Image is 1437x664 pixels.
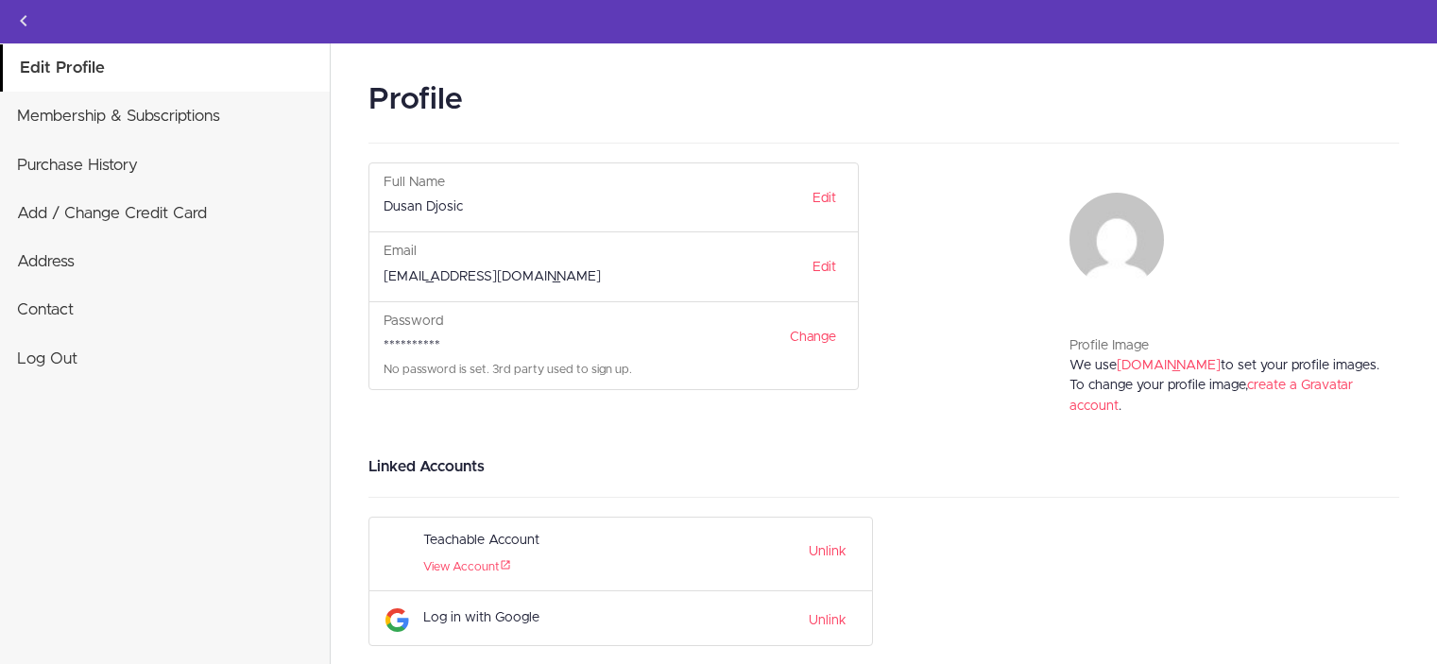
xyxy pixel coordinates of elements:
div: Teachable Account [423,527,726,554]
a: Edit [800,251,848,283]
label: [EMAIL_ADDRESS][DOMAIN_NAME] [384,267,601,287]
img: Google Logo [385,608,409,632]
a: View Account [423,561,511,573]
a: Unlink [809,535,847,562]
h2: Profile [368,77,1399,124]
div: Profile Image [1069,336,1385,356]
div: We use to set your profile images. To change your profile image, . [1069,356,1385,436]
h3: Linked Accounts [368,455,1399,478]
a: [DOMAIN_NAME] [1117,359,1221,372]
img: dusan.djosic@gmail.com [1069,193,1164,287]
div: Log in with Google [423,601,726,636]
label: Password [384,312,443,332]
a: Edit [800,182,848,214]
a: Change [778,321,848,353]
a: create a Gravatar account [1069,379,1353,412]
label: Email [384,242,417,262]
a: Edit Profile [3,44,330,92]
a: Unlink [809,608,847,630]
div: No password is set. 3rd party used to sign up. [384,362,844,380]
label: Full Name [384,173,445,193]
svg: Back to courses [12,9,35,32]
label: Dusan Djosic [384,197,463,217]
